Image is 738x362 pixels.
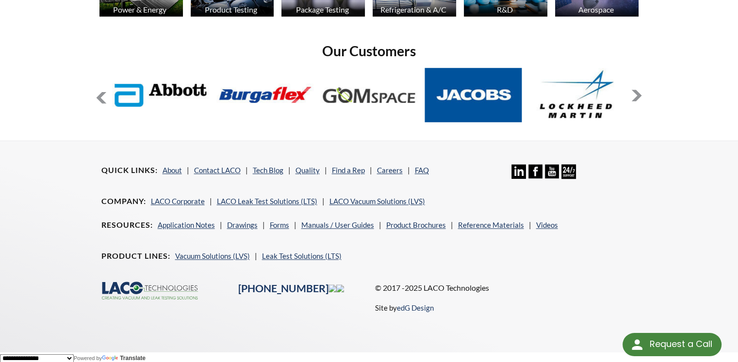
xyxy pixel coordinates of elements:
[375,282,637,294] p: © 2017 -2025 LACO Technologies
[163,166,182,174] a: About
[375,302,433,314] p: Site by
[295,166,320,174] a: Quality
[377,166,403,174] a: Careers
[217,197,317,205] a: LACO Leak Test Solutions (LTS)
[102,355,146,362] a: Translate
[301,220,374,229] a: Manuals / User Guides
[328,284,336,294] a: Open contact in Aloware
[227,220,258,229] a: Drawings
[98,5,182,14] div: Power & Energy
[96,42,643,60] h2: Our Customers
[371,5,455,14] div: Refrigeration & A/C
[336,284,344,294] a: Make a call in Aloware
[554,5,638,14] div: Aerospace
[158,220,215,229] a: Application Notes
[561,164,575,178] img: 24/7 Support Icon
[332,166,365,174] a: Find a Rep
[175,252,250,260] a: Vacuum Solutions (LVS)
[238,282,328,295] a: [PHONE_NUMBER]
[649,333,712,355] div: Request a Call
[386,220,446,229] a: Product Brochures
[528,68,625,122] img: Lockheed-Martin.jpg
[328,284,336,292] img: contact.png
[101,165,158,175] h4: Quick Links
[262,252,342,260] a: Leak Test Solutions (LTS)
[396,303,433,312] a: edG Design
[462,5,546,14] div: R&D
[629,337,645,352] img: round button
[425,68,522,122] img: Jacobs.jpg
[536,220,558,229] a: Videos
[194,166,241,174] a: Contact LACO
[151,197,205,205] a: LACO Corporate
[623,333,722,356] div: Request a Call
[561,172,575,180] a: 24/7 Support
[101,251,170,261] h4: Product Lines
[270,220,289,229] a: Forms
[329,197,425,205] a: LACO Vacuum Solutions (LVS)
[102,355,120,362] img: Google Translate
[253,166,283,174] a: Tech Blog
[216,68,313,122] img: Burgaflex.jpg
[415,166,429,174] a: FAQ
[336,284,344,292] img: call.png
[101,220,153,230] h4: Resources
[458,220,524,229] a: Reference Materials
[189,5,273,14] div: Product Testing
[101,196,146,206] h4: Company
[280,5,364,14] div: Package Testing
[113,68,210,122] img: Abbott-Labs.jpg
[321,68,418,122] img: GOM-Space.jpg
